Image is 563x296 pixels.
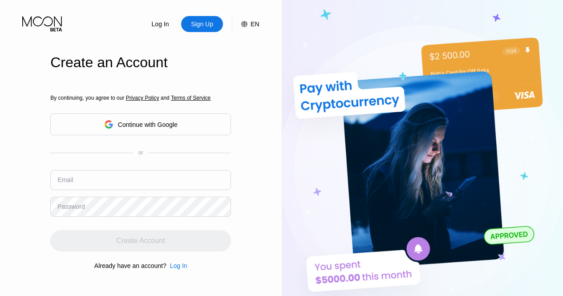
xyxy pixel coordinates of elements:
div: Log In [139,16,181,32]
div: Sign Up [190,20,214,28]
span: and [159,95,171,101]
div: Sign Up [181,16,223,32]
div: EN [251,20,259,28]
div: EN [232,16,259,32]
div: Log In [151,20,170,28]
div: Continue with Google [118,121,178,128]
div: Log In [170,262,187,269]
span: Privacy Policy [126,95,159,101]
span: Terms of Service [171,95,211,101]
div: Password [57,203,85,210]
div: By continuing, you agree to our [50,95,231,101]
div: Continue with Google [50,114,231,135]
div: Create an Account [50,54,231,71]
div: or [138,150,143,156]
div: Log In [166,262,187,269]
div: Already have an account? [94,262,166,269]
div: Email [57,176,73,183]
